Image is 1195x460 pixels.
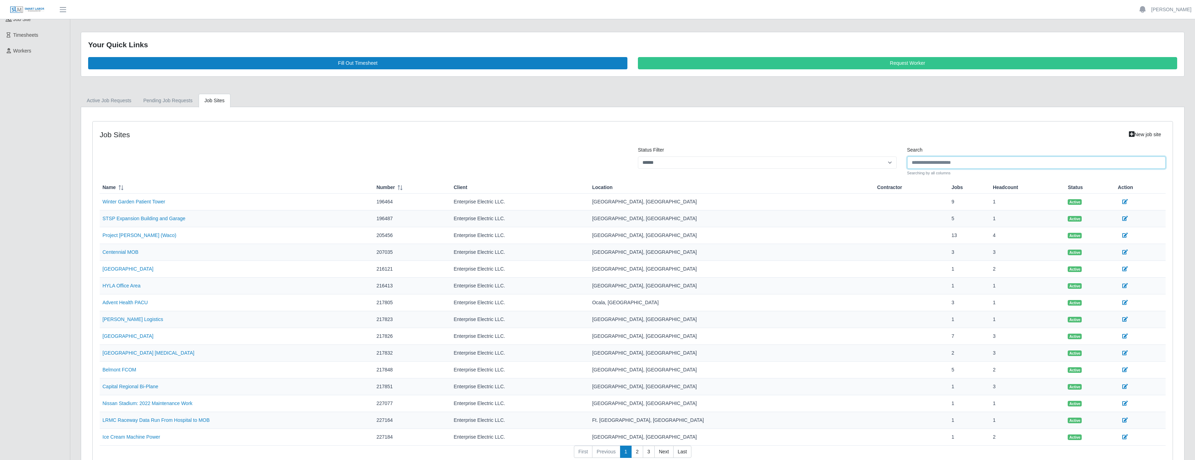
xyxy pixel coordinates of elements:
[374,395,451,412] td: 227077
[374,311,451,328] td: 217823
[137,94,199,107] a: Pending Job Requests
[673,446,691,458] a: Last
[451,210,589,227] td: Enterprise Electric LLC.
[102,434,160,440] a: Ice Cream Machine Power
[374,378,451,395] td: 217851
[102,350,194,356] a: [GEOGRAPHIC_DATA] [MEDICAL_DATA]
[10,6,45,14] img: SLM Logo
[102,300,148,305] a: Advent Health PACU
[589,194,874,210] td: [GEOGRAPHIC_DATA], [GEOGRAPHIC_DATA]
[451,194,589,210] td: Enterprise Electric LLC.
[102,417,210,423] a: LRMC Raceway Data Run From Hospital to MOB
[949,429,990,446] td: 1
[1068,300,1082,306] span: Active
[949,227,990,244] td: 13
[589,328,874,345] td: [GEOGRAPHIC_DATA], [GEOGRAPHIC_DATA]
[374,210,451,227] td: 196487
[643,446,655,458] a: 3
[374,244,451,261] td: 207035
[102,384,158,389] a: Capital Regional Bi-Plane
[102,333,154,339] a: [GEOGRAPHIC_DATA]
[589,244,874,261] td: [GEOGRAPHIC_DATA], [GEOGRAPHIC_DATA]
[374,294,451,311] td: 217805
[907,170,1166,176] small: Searching by all columns
[1068,367,1082,373] span: Active
[451,244,589,261] td: Enterprise Electric LLC.
[990,261,1065,278] td: 2
[589,278,874,294] td: [GEOGRAPHIC_DATA], [GEOGRAPHIC_DATA]
[13,16,31,22] span: job site
[631,446,643,458] a: 2
[949,194,990,210] td: 9
[451,261,589,278] td: Enterprise Electric LLC.
[949,210,990,227] td: 5
[990,227,1065,244] td: 4
[1068,418,1082,423] span: Active
[102,400,192,406] a: Nissan Stadium: 2022 Maintenance Work
[1068,317,1082,322] span: Active
[589,412,874,429] td: Ft. [GEOGRAPHIC_DATA], [GEOGRAPHIC_DATA]
[102,184,116,191] span: Name
[374,227,451,244] td: 205456
[374,345,451,362] td: 217832
[589,345,874,362] td: [GEOGRAPHIC_DATA], [GEOGRAPHIC_DATA]
[949,311,990,328] td: 1
[102,367,136,372] a: Belmont FCOM
[1118,184,1133,191] span: Action
[638,146,664,154] label: Status Filter
[990,294,1065,311] td: 1
[1068,199,1082,205] span: Active
[199,94,231,107] a: job sites
[949,395,990,412] td: 1
[589,362,874,378] td: [GEOGRAPHIC_DATA], [GEOGRAPHIC_DATA]
[13,48,31,54] span: Workers
[451,395,589,412] td: Enterprise Electric LLC.
[990,328,1065,345] td: 3
[374,261,451,278] td: 216121
[88,39,1177,50] div: Your Quick Links
[990,244,1065,261] td: 3
[589,429,874,446] td: [GEOGRAPHIC_DATA], [GEOGRAPHIC_DATA]
[1068,216,1082,222] span: Active
[589,378,874,395] td: [GEOGRAPHIC_DATA], [GEOGRAPHIC_DATA]
[1151,6,1192,13] a: [PERSON_NAME]
[451,362,589,378] td: Enterprise Electric LLC.
[451,378,589,395] td: Enterprise Electric LLC.
[589,395,874,412] td: [GEOGRAPHIC_DATA], [GEOGRAPHIC_DATA]
[451,278,589,294] td: Enterprise Electric LLC.
[374,278,451,294] td: 216413
[990,210,1065,227] td: 1
[949,378,990,395] td: 1
[102,199,165,204] a: Winter Garden Patient Tower
[949,328,990,345] td: 7
[589,227,874,244] td: [GEOGRAPHIC_DATA], [GEOGRAPHIC_DATA]
[990,345,1065,362] td: 3
[102,283,141,288] a: HYLA Office Area
[1068,434,1082,440] span: Active
[100,130,897,139] h4: job sites
[451,328,589,345] td: Enterprise Electric LLC.
[451,311,589,328] td: Enterprise Electric LLC.
[990,378,1065,395] td: 3
[907,146,923,154] label: Search
[1068,334,1082,339] span: Active
[1068,233,1082,238] span: Active
[102,232,176,238] a: Project [PERSON_NAME] (Waco)
[990,362,1065,378] td: 2
[1124,128,1166,141] a: New job site
[990,311,1065,328] td: 1
[1068,401,1082,406] span: Active
[451,345,589,362] td: Enterprise Electric LLC.
[376,184,395,191] span: Number
[949,345,990,362] td: 2
[451,227,589,244] td: Enterprise Electric LLC.
[374,328,451,345] td: 217826
[102,249,138,255] a: Centennial MOB
[589,311,874,328] td: [GEOGRAPHIC_DATA], [GEOGRAPHIC_DATA]
[589,210,874,227] td: [GEOGRAPHIC_DATA], [GEOGRAPHIC_DATA]
[949,278,990,294] td: 1
[952,184,963,191] span: Jobs
[949,244,990,261] td: 3
[592,184,612,191] span: Location
[1068,384,1082,390] span: Active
